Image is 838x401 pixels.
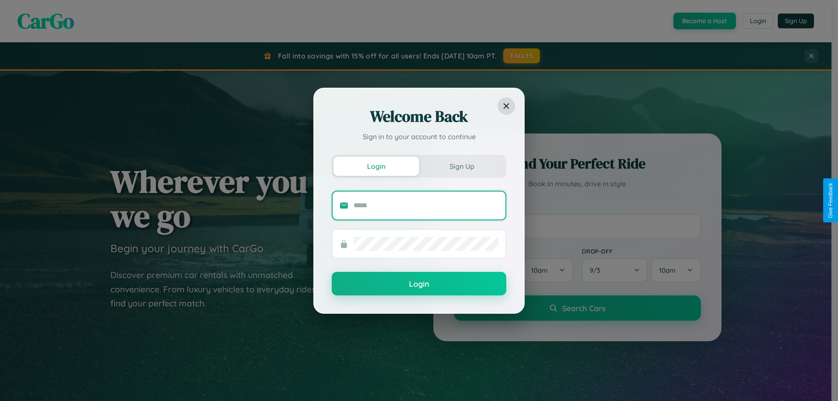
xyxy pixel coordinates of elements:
[332,131,506,142] p: Sign in to your account to continue
[419,157,505,176] button: Sign Up
[828,183,834,218] div: Give Feedback
[332,272,506,295] button: Login
[333,157,419,176] button: Login
[332,106,506,127] h2: Welcome Back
